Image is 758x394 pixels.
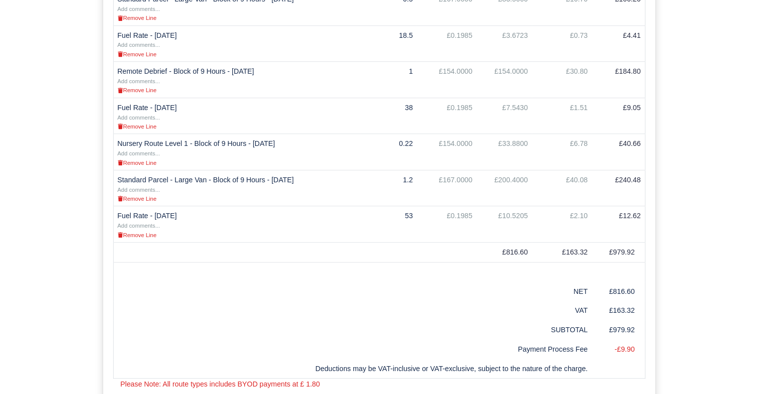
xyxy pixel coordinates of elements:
a: Remove Line [118,13,156,21]
td: £200.4000 [476,170,532,206]
td: £6.78 [532,134,592,170]
td: Fuel Rate - [DATE] [113,98,360,134]
td: £0.1985 [417,25,476,62]
a: Add comments... [118,40,160,48]
small: Remove Line [118,160,156,166]
td: Deductions may be VAT-inclusive or VAT-exclusive, subject to the nature of the charge. [113,359,592,379]
a: Remove Line [118,122,156,130]
iframe: Chat Widget [708,346,758,394]
td: £0.1985 [417,206,476,243]
td: 53 [360,206,417,243]
a: Add comments... [118,113,160,121]
small: Add comments... [118,187,160,193]
td: -£9.90 [592,340,645,359]
td: NET [532,282,592,301]
td: VAT [532,301,592,320]
td: £30.80 [532,62,592,98]
td: £979.92 [592,320,645,340]
a: Remove Line [118,86,156,94]
td: Payment Process Fee [113,340,592,359]
small: Add comments... [118,115,160,121]
small: Add comments... [118,223,160,229]
td: £0.1985 [417,98,476,134]
td: £163.32 [592,301,645,320]
a: Remove Line [118,194,156,202]
td: 0.22 [360,134,417,170]
td: SUBTOTAL [532,320,592,340]
small: Add comments... [118,150,160,156]
td: £1.51 [532,98,592,134]
td: 38 [360,98,417,134]
td: 1.2 [360,170,417,206]
a: Remove Line [118,231,156,239]
td: £33.8800 [476,134,532,170]
a: Add comments... [118,149,160,157]
td: Nursery Route Level 1 - Block of 9 Hours - [DATE] [113,134,360,170]
small: Remove Line [118,196,156,202]
td: 1 [360,62,417,98]
small: Remove Line [118,232,156,238]
td: £7.5430 [476,98,532,134]
td: Remote Debrief - Block of 9 Hours - [DATE] [113,62,360,98]
td: £40.66 [592,134,645,170]
td: Fuel Rate - [DATE] [113,25,360,62]
td: £9.05 [592,98,645,134]
td: £4.41 [592,25,645,62]
td: £240.48 [592,170,645,206]
small: Add comments... [118,42,160,48]
strong: Please Note: All route types includes BYOD payments at £ 1.80 [121,380,320,388]
small: Remove Line [118,15,156,21]
small: Remove Line [118,51,156,57]
td: £816.60 [592,282,645,301]
td: £979.92 [592,243,645,263]
td: £167.0000 [417,170,476,206]
td: £2.10 [532,206,592,243]
td: £816.60 [476,243,532,263]
td: £40.08 [532,170,592,206]
a: Remove Line [118,50,156,58]
a: Remove Line [118,158,156,166]
small: Remove Line [118,124,156,130]
a: Add comments... [118,185,160,193]
td: £154.0000 [417,134,476,170]
td: £3.6723 [476,25,532,62]
td: £184.80 [592,62,645,98]
td: Fuel Rate - [DATE] [113,206,360,243]
td: 18.5 [360,25,417,62]
td: Standard Parcel - Large Van - Block of 9 Hours - [DATE] [113,170,360,206]
td: £163.32 [532,243,592,263]
td: £154.0000 [476,62,532,98]
td: £10.5205 [476,206,532,243]
small: Remove Line [118,87,156,93]
small: Add comments... [118,6,160,12]
td: £154.0000 [417,62,476,98]
td: £0.73 [532,25,592,62]
td: £12.62 [592,206,645,243]
a: Add comments... [118,221,160,229]
a: Add comments... [118,77,160,85]
small: Add comments... [118,78,160,84]
a: Add comments... [118,4,160,12]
